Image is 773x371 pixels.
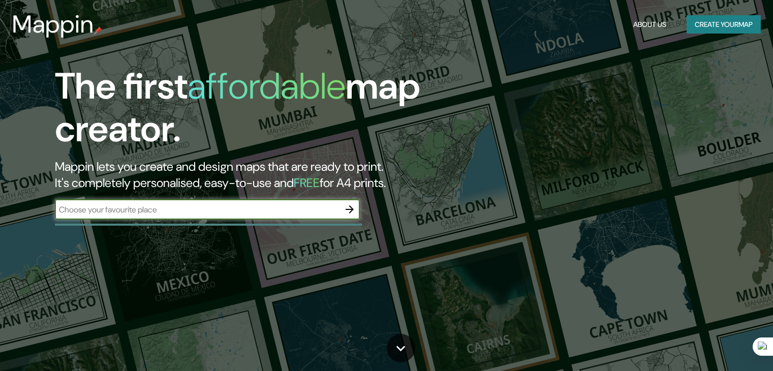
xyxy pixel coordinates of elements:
[188,63,346,110] h1: affordable
[687,15,761,34] button: Create yourmap
[55,65,442,159] h1: The first map creator.
[12,10,94,39] h3: Mappin
[629,15,670,34] button: About Us
[94,26,102,35] img: mappin-pin
[55,159,442,191] h2: Mappin lets you create and design maps that are ready to print. It's completely personalised, eas...
[55,204,339,215] input: Choose your favourite place
[294,175,320,191] h5: FREE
